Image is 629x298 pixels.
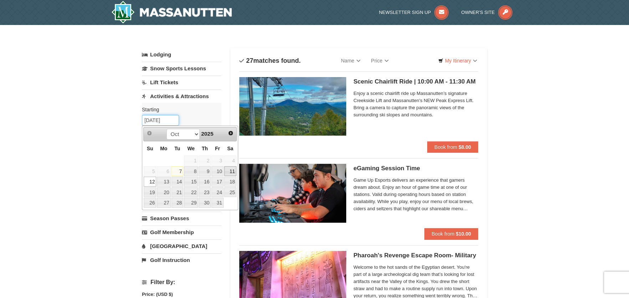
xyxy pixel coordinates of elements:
a: Lift Tickets [142,76,221,89]
span: Saturday [227,146,233,151]
a: 9 [199,166,211,176]
a: 24 [211,187,224,197]
span: Game Up Esports delivers an experience that gamers dream about. Enjoy an hour of game time at one... [353,177,478,212]
span: 27 [246,57,253,64]
a: 30 [199,198,211,208]
a: Activities & Attractions [142,90,221,103]
a: My Itinerary [434,55,482,66]
img: 24896431-1-a2e2611b.jpg [239,77,346,136]
strong: Price: (USD $) [142,292,173,297]
a: 16 [199,177,211,187]
a: 22 [184,187,198,197]
a: Snow Sports Lessons [142,62,221,75]
a: Prev [144,128,154,138]
a: 23 [199,187,211,197]
button: Book from $8.00 [427,141,478,153]
span: Tuesday [174,146,180,151]
a: 29 [184,198,198,208]
a: 25 [224,187,236,197]
h5: Pharoah's Revenge Escape Room- Military [353,252,478,259]
a: Next [226,128,236,138]
img: Massanutten Resort Logo [111,1,232,24]
a: Price [366,54,394,68]
a: 7 [172,166,184,176]
h4: Filter By: [142,279,221,286]
span: Enjoy a scenic chairlift ride up Massanutten’s signature Creekside Lift and Massanutten's NEW Pea... [353,90,478,118]
a: 11 [224,166,236,176]
a: 8 [184,166,198,176]
span: 3 [211,156,224,166]
strong: $8.00 [459,144,471,150]
a: 19 [144,187,156,197]
span: Wednesday [187,146,195,151]
span: Owner's Site [461,10,495,15]
span: Prev [147,130,152,136]
a: Newsletter Sign Up [379,10,449,15]
span: 4 [224,156,236,166]
span: Monday [160,146,167,151]
span: 1 [184,156,198,166]
span: 6 [157,166,170,176]
h5: Scenic Chairlift Ride | 10:00 AM - 11:30 AM [353,78,478,85]
span: Thursday [202,146,208,151]
span: Sunday [147,146,153,151]
img: 19664770-34-0b975b5b.jpg [239,164,346,222]
h5: eGaming Session Time [353,165,478,172]
a: 12 [144,177,156,187]
a: Lodging [142,48,221,61]
strong: $10.00 [456,231,471,237]
a: 14 [172,177,184,187]
span: Book from [434,144,457,150]
a: Massanutten Resort [111,1,232,24]
span: Book from [431,231,454,237]
span: 5 [144,166,156,176]
span: Next [228,130,234,136]
a: 18 [224,177,236,187]
a: 20 [157,187,170,197]
a: Name [336,54,365,68]
a: Season Passes [142,212,221,225]
a: [GEOGRAPHIC_DATA] [142,239,221,253]
a: 15 [184,177,198,187]
a: 31 [211,198,224,208]
a: 17 [211,177,224,187]
button: Book from $10.00 [424,228,478,239]
span: 2 [199,156,211,166]
a: Golf Membership [142,226,221,239]
a: Owner's Site [461,10,513,15]
h4: matches found. [239,57,301,64]
a: 26 [144,198,156,208]
span: Newsletter Sign Up [379,10,431,15]
a: Golf Instruction [142,253,221,267]
span: 2025 [201,131,213,137]
a: 28 [172,198,184,208]
a: 13 [157,177,170,187]
span: Friday [215,146,220,151]
label: Starting [142,106,216,113]
a: 21 [172,187,184,197]
a: 10 [211,166,224,176]
a: 27 [157,198,170,208]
